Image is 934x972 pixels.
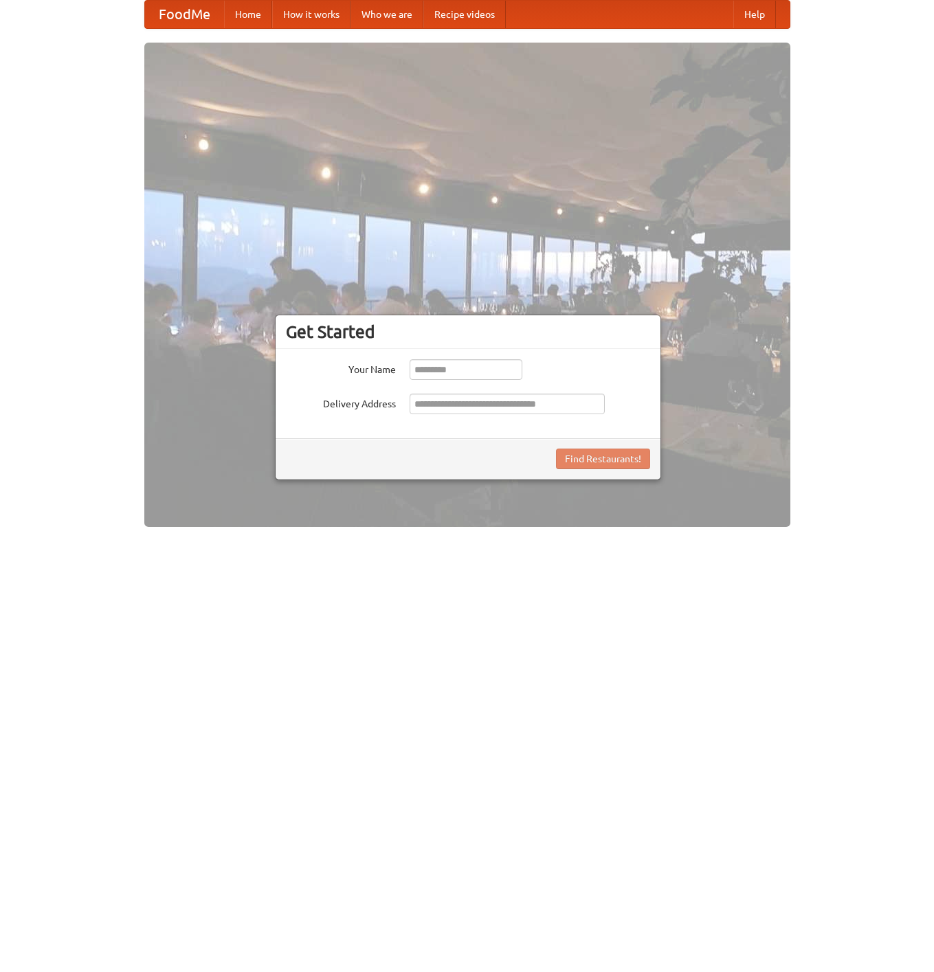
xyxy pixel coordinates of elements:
[286,359,396,376] label: Your Name
[423,1,506,28] a: Recipe videos
[224,1,272,28] a: Home
[351,1,423,28] a: Who we are
[272,1,351,28] a: How it works
[286,394,396,411] label: Delivery Address
[733,1,776,28] a: Help
[286,321,650,342] h3: Get Started
[145,1,224,28] a: FoodMe
[556,449,650,469] button: Find Restaurants!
